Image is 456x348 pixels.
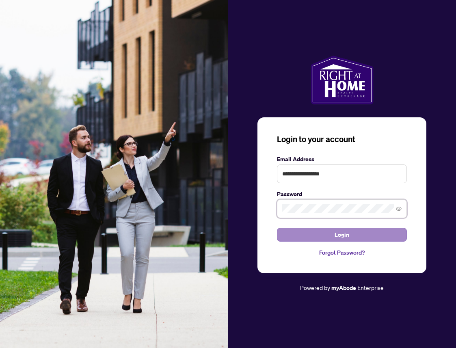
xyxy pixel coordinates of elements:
span: Enterprise [357,284,384,291]
a: Forgot Password? [277,248,407,257]
label: Email Address [277,155,407,164]
a: myAbode [331,283,356,292]
button: Login [277,228,407,242]
span: Powered by [300,284,330,291]
label: Password [277,190,407,199]
span: eye [396,206,402,212]
img: ma-logo [311,56,374,104]
span: Login [335,228,349,241]
h3: Login to your account [277,134,407,145]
